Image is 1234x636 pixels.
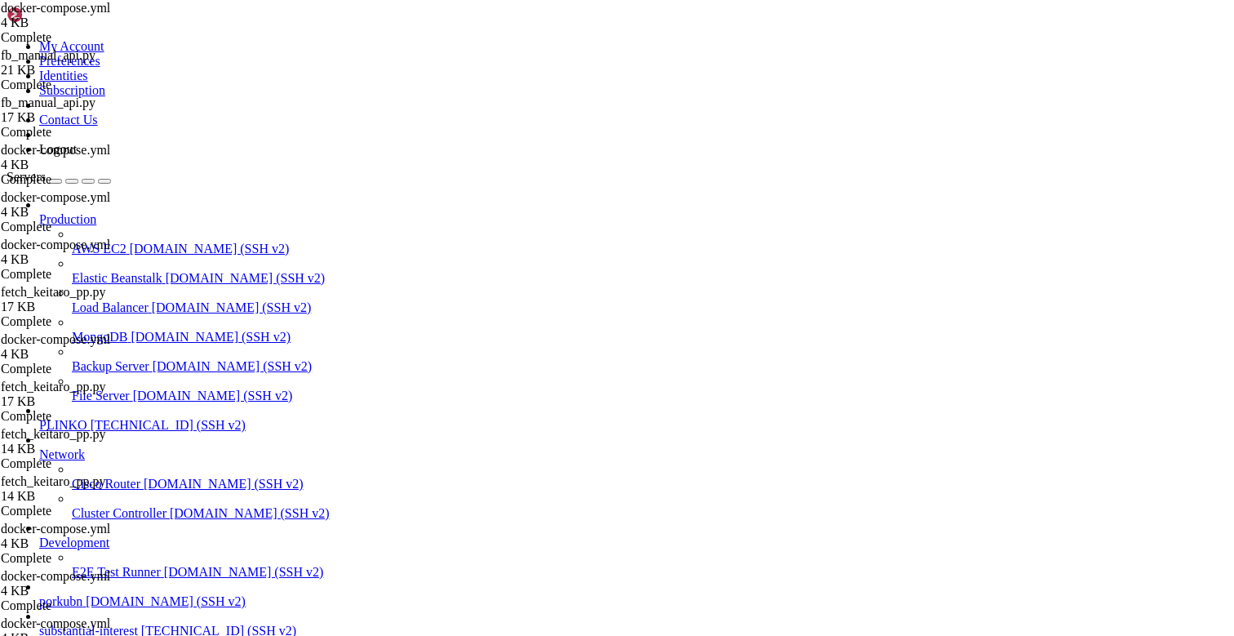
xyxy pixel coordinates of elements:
span: fetch_keitaro_pp.py [1,474,105,488]
div: 17 KB [1,394,164,409]
span: docker-compose.yml [1,522,110,536]
div: Complete [1,267,164,282]
span: fetch_keitaro_pp.py [1,380,164,409]
div: Complete [1,598,164,613]
span: fetch_keitaro_pp.py [1,380,105,394]
span: docker-compose.yml [1,332,164,362]
span: docker-compose.yml [1,332,110,346]
div: Complete [1,125,164,140]
span: fb_manual_api.py [1,96,95,109]
span: docker-compose.yml [1,569,164,598]
div: 4 KB [1,347,164,362]
div: 4 KB [1,16,164,30]
span: docker-compose.yml [1,190,164,220]
span: docker-compose.yml [1,238,164,267]
div: 4 KB [1,252,164,267]
span: docker-compose.yml [1,569,110,583]
div: Complete [1,504,164,518]
span: docker-compose.yml [1,1,110,15]
span: fetch_keitaro_pp.py [1,285,164,314]
span: fetch_keitaro_pp.py [1,427,105,441]
div: 4 KB [1,536,164,551]
div: Complete [1,409,164,424]
div: 21 KB [1,63,164,78]
div: 4 KB [1,205,164,220]
span: docker-compose.yml [1,522,164,551]
span: docker-compose.yml [1,190,110,204]
div: Complete [1,172,164,187]
span: fb_manual_api.py [1,48,164,78]
span: docker-compose.yml [1,1,164,30]
div: 14 KB [1,489,164,504]
span: docker-compose.yml [1,143,164,172]
span: fb_manual_api.py [1,48,95,62]
div: Complete [1,456,164,471]
span: fetch_keitaro_pp.py [1,427,164,456]
div: Complete [1,362,164,376]
div: Complete [1,78,164,92]
div: 4 KB [1,158,164,172]
div: Complete [1,551,164,566]
div: 17 KB [1,110,164,125]
div: Complete [1,314,164,329]
div: Complete [1,30,164,45]
span: docker-compose.yml [1,238,110,251]
div: 14 KB [1,442,164,456]
div: Complete [1,220,164,234]
span: docker-compose.yml [1,616,110,630]
span: docker-compose.yml [1,143,110,157]
div: 4 KB [1,584,164,598]
span: fetch_keitaro_pp.py [1,474,164,504]
div: 17 KB [1,300,164,314]
span: fetch_keitaro_pp.py [1,285,105,299]
span: fb_manual_api.py [1,96,164,125]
